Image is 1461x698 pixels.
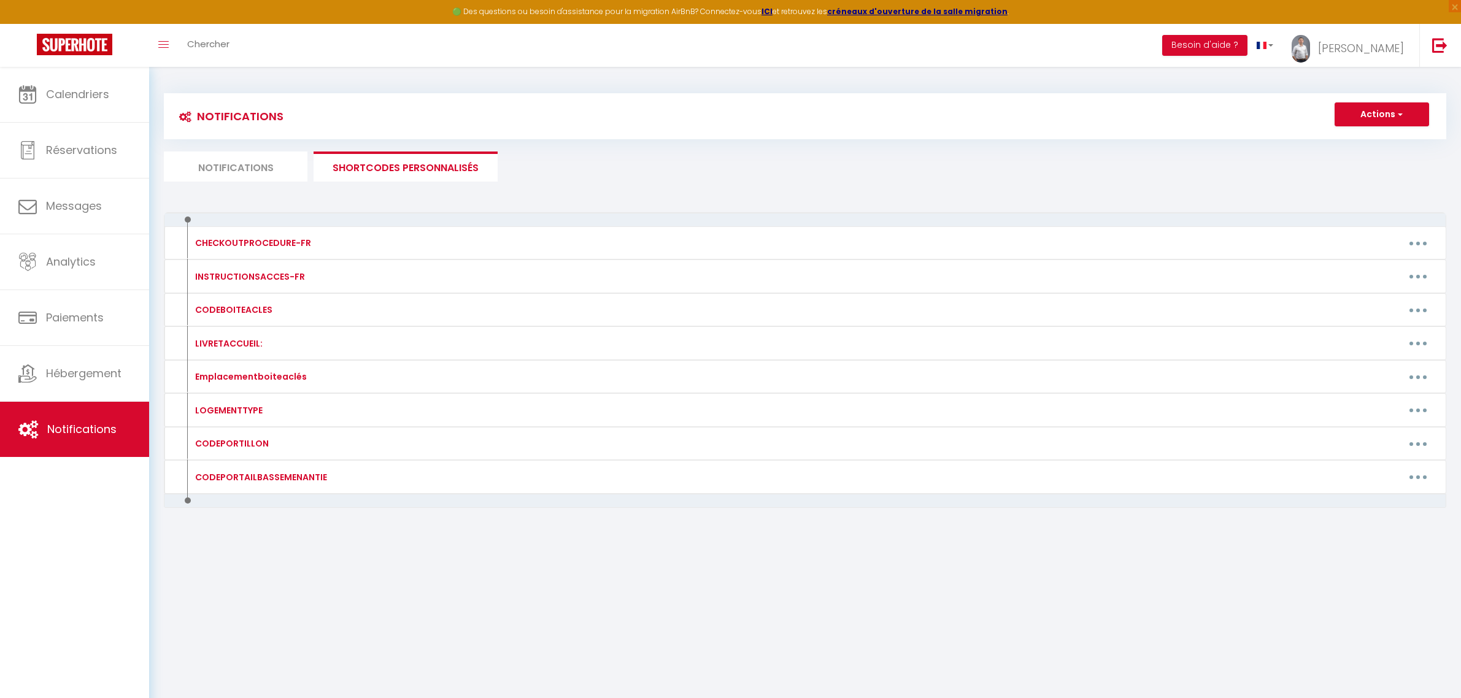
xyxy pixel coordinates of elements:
div: CHECKOUTPROCEDURE-FR [192,236,311,250]
button: Besoin d'aide ? [1162,35,1247,56]
span: [PERSON_NAME] [1318,40,1404,56]
span: Chercher [187,37,229,50]
img: Super Booking [37,34,112,55]
div: Emplacementboiteaclés [192,370,307,383]
a: ... [PERSON_NAME] [1282,24,1419,67]
img: logout [1432,37,1448,53]
span: Analytics [46,254,96,269]
div: LIVRETACCUEIL: [192,337,263,350]
span: Notifications [47,421,117,437]
li: Notifications [164,151,307,182]
div: CODEPORTAILBASSEMENANTIE [192,470,327,484]
div: LOGEMENTTYPE [192,404,263,417]
span: Paiements [46,310,104,325]
button: Actions [1335,102,1429,127]
div: INSTRUCTIONSACCES-FR [192,270,305,283]
span: Messages [46,198,102,213]
span: Réservations [46,142,117,158]
img: ... [1292,35,1310,63]
span: Hébergement [46,366,121,381]
a: ICI [761,6,773,17]
div: CODEBOITEACLES [192,303,272,316]
a: Chercher [178,24,239,67]
div: CODEPORTILLON [192,437,269,450]
a: créneaux d'ouverture de la salle migration [827,6,1008,17]
h3: Notifications [173,102,283,130]
span: Calendriers [46,86,109,102]
li: SHORTCODES PERSONNALISÉS [314,151,498,182]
